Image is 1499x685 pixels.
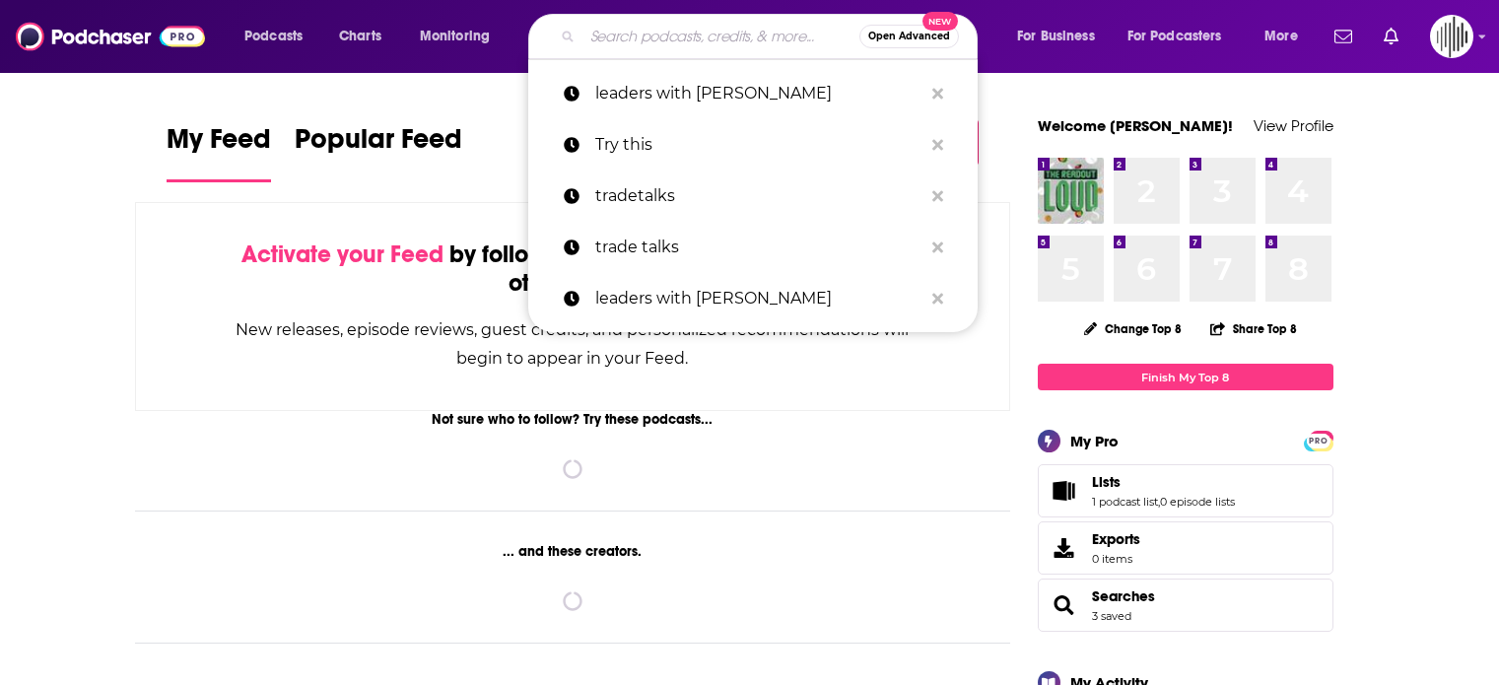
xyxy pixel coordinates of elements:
[339,23,381,50] span: Charts
[1254,116,1333,135] a: View Profile
[859,25,959,48] button: Open AdvancedNew
[595,68,922,119] p: leaders with joseph cass
[135,411,1011,428] div: Not sure who to follow? Try these podcasts...
[1038,464,1333,517] span: Lists
[406,21,515,52] button: open menu
[528,222,978,273] a: trade talks
[1092,473,1235,491] a: Lists
[1017,23,1095,50] span: For Business
[1264,23,1298,50] span: More
[1127,23,1222,50] span: For Podcasters
[547,14,996,59] div: Search podcasts, credits, & more...
[1307,433,1330,447] a: PRO
[1430,15,1473,58] img: User Profile
[1038,579,1333,632] span: Searches
[295,122,462,168] span: Popular Feed
[167,122,271,182] a: My Feed
[1327,20,1360,53] a: Show notifications dropdown
[595,273,922,324] p: leaders with joe cass
[1092,609,1131,623] a: 3 saved
[528,273,978,324] a: leaders with [PERSON_NAME]
[1038,116,1233,135] a: Welcome [PERSON_NAME]!
[1430,15,1473,58] span: Logged in as gpg2
[16,18,205,55] img: Podchaser - Follow, Share and Rate Podcasts
[241,240,443,269] span: Activate your Feed
[528,119,978,171] a: Try this
[1209,309,1298,348] button: Share Top 8
[1045,534,1084,562] span: Exports
[420,23,490,50] span: Monitoring
[1251,21,1323,52] button: open menu
[1092,530,1140,548] span: Exports
[235,315,912,373] div: New releases, episode reviews, guest credits, and personalized recommendations will begin to appe...
[595,222,922,273] p: trade talks
[528,68,978,119] a: leaders with [PERSON_NAME]
[528,171,978,222] a: tradetalks
[1038,364,1333,390] a: Finish My Top 8
[326,21,393,52] a: Charts
[582,21,859,52] input: Search podcasts, credits, & more...
[1092,473,1121,491] span: Lists
[235,240,912,298] div: by following Podcasts, Creators, Lists, and other Users!
[1092,495,1158,509] a: 1 podcast list
[1376,20,1406,53] a: Show notifications dropdown
[167,122,271,168] span: My Feed
[595,171,922,222] p: tradetalks
[1160,495,1235,509] a: 0 episode lists
[922,12,958,31] span: New
[1158,495,1160,509] span: ,
[231,21,328,52] button: open menu
[1092,587,1155,605] a: Searches
[1045,591,1084,619] a: Searches
[1072,316,1194,341] button: Change Top 8
[1003,21,1120,52] button: open menu
[135,543,1011,560] div: ... and these creators.
[1092,552,1140,566] span: 0 items
[868,32,950,41] span: Open Advanced
[295,122,462,182] a: Popular Feed
[1115,21,1251,52] button: open menu
[1070,432,1119,450] div: My Pro
[1307,434,1330,448] span: PRO
[595,119,922,171] p: Try this
[1045,477,1084,505] a: Lists
[1038,521,1333,575] a: Exports
[1038,158,1104,224] img: The Readout Loud
[244,23,303,50] span: Podcasts
[1430,15,1473,58] button: Show profile menu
